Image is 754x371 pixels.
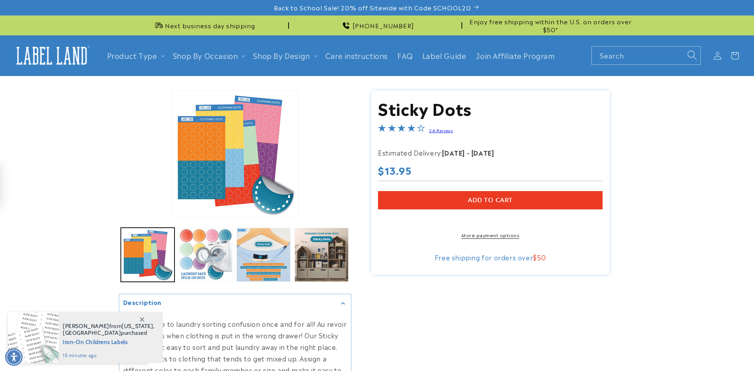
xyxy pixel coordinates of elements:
[248,46,320,65] summary: Shop By Design
[63,323,155,336] span: from , purchased
[353,21,414,29] span: [PHONE_NUMBER]
[378,98,603,118] h1: Sticky Dots
[253,50,310,61] a: Shop By Design
[423,51,467,60] span: Label Guide
[123,298,162,306] h2: Description
[121,228,175,282] button: Load image 1 in gallery view
[178,228,233,282] button: Load image 2 in gallery view
[321,46,393,65] a: Care instructions
[168,46,249,65] summary: Shop By Occasion
[274,4,471,12] span: Back to School Sale! 20% off Sitewide with Code SCHOOL20
[107,50,157,61] a: Product Type
[122,322,153,330] span: [US_STATE]
[471,46,560,65] a: Join Affiliate Program
[465,18,636,33] span: Enjoy free shipping within the U.S. on orders over $50*
[467,148,470,157] strong: -
[397,51,413,60] span: FAQ
[119,294,351,312] summary: Description
[295,228,349,282] button: Load image 4 in gallery view
[476,51,555,60] span: Join Affiliate Program
[173,51,238,60] span: Shop By Occasion
[468,197,513,204] span: Add to cart
[429,127,453,133] a: 24 Reviews
[442,148,465,157] strong: [DATE]
[63,329,121,336] span: [GEOGRAPHIC_DATA]
[9,40,95,71] a: Label Land
[63,322,109,330] span: [PERSON_NAME]
[471,148,494,157] strong: [DATE]
[418,46,471,65] a: Label Guide
[378,253,603,261] div: Free shipping for orders over
[292,16,462,35] div: Announcement
[683,46,701,64] button: Search
[103,46,168,65] summary: Product Type
[465,16,636,35] div: Announcement
[236,228,291,282] button: Load image 3 in gallery view
[378,191,603,209] button: Add to cart
[378,164,412,176] span: $13.95
[378,125,425,135] span: 4.0-star overall rating
[378,147,577,158] p: Estimated Delivery:
[119,16,289,35] div: Announcement
[393,46,418,65] a: FAQ
[326,51,388,60] span: Care instructions
[378,231,603,238] a: More payment options
[5,348,23,366] div: Accessibility Menu
[537,252,546,262] span: 50
[165,21,255,29] span: Next business day shipping
[12,43,91,68] img: Label Land
[533,252,537,262] span: $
